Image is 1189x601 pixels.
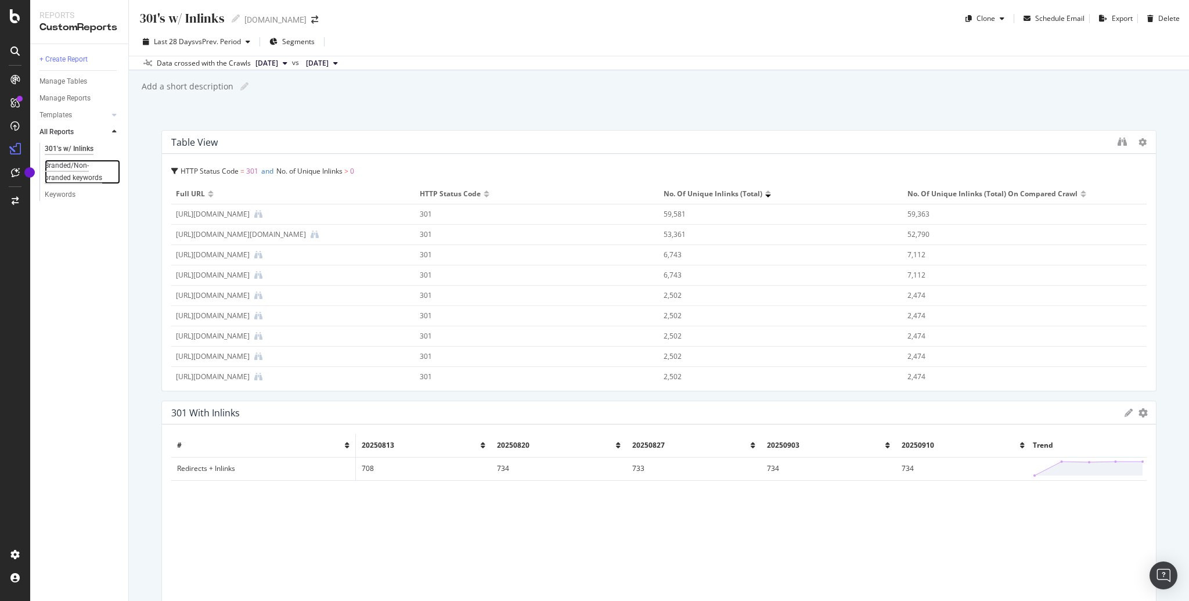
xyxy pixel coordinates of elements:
span: = [240,166,244,176]
div: Table View [171,136,218,148]
button: Last 28 DaysvsPrev. Period [138,33,255,51]
button: [DATE] [301,56,343,70]
span: HTTP Status Code [181,166,239,176]
span: 2025 Sep. 10th [255,58,278,69]
div: Templates [39,109,72,121]
a: Keywords [45,189,120,201]
button: Clone [961,9,1009,28]
span: > [344,166,348,176]
div: 52,790 [907,229,1119,240]
button: Segments [265,33,319,51]
div: 301 [420,270,631,280]
td: 733 [626,457,761,480]
div: 301 with inlinks [171,407,240,419]
a: Manage Reports [39,92,120,105]
div: https://jobs.converse.com/ [176,209,250,219]
span: and [261,166,273,176]
div: 53,361 [664,229,875,240]
div: Schedule Email [1035,13,1084,23]
div: https://www.converse.com/de/en/products/men/mens-collections/mens-skateboarding?nav_fo=hamburgern... [176,311,250,321]
span: 20250813 [362,440,394,450]
div: CustomReports [39,21,119,34]
span: Trend [1033,440,1053,450]
div: All Reports [39,126,74,138]
td: 708 [356,457,491,480]
span: 2025 Aug. 13th [306,58,329,69]
div: 301 [420,372,631,382]
button: Export [1094,9,1133,28]
span: vs [292,57,301,68]
div: https://www.converse.com/de/en/products/women/womens-collections/womens-basketball?nav_fo=hamburg... [176,290,250,301]
div: 2,474 [907,331,1119,341]
div: 2,502 [664,331,875,341]
span: # [177,440,182,450]
button: Delete [1143,9,1180,28]
td: Redirects + Inlinks [171,457,356,480]
span: 20250903 [767,440,799,450]
span: vs Prev. Period [195,37,241,46]
div: 2,502 [664,351,875,362]
a: Manage Tables [39,75,120,88]
div: Open Intercom Messenger [1150,562,1177,589]
div: Tooltip anchor [24,167,35,178]
div: 301 [420,229,631,240]
div: 6,743 [664,270,875,280]
div: 2,474 [907,351,1119,362]
div: Delete [1158,13,1180,23]
div: [DOMAIN_NAME] [244,14,307,26]
div: https://www.converse.com/de/en/products/all/collections/festival/festival-collection?nav_fo=topna... [176,372,250,382]
div: 2,474 [907,290,1119,301]
div: Manage Reports [39,92,91,105]
div: 301 [420,290,631,301]
div: 59,581 [664,209,875,219]
div: 301's w/ Inlinks [138,9,225,27]
i: Edit report name [232,15,240,23]
div: 2,502 [664,372,875,382]
div: Add a short description [140,81,233,92]
div: Table ViewHTTP Status Code = 301andNo. of Unique Inlinks > 0Full URLHTTP Status CodeNo. of Unique... [161,130,1156,391]
div: 301 [420,351,631,362]
i: Edit report name [240,82,248,91]
span: No. of Unique Inlinks [276,166,343,176]
div: + Create Report [39,53,88,66]
a: 301's w/ Inlinks [45,143,120,155]
span: 20250820 [497,440,529,450]
span: No. of Unique Inlinks (Total) [664,189,762,199]
span: Last 28 Days [154,37,195,46]
div: 7,112 [907,250,1119,260]
div: Manage Tables [39,75,87,88]
div: Keywords [45,189,75,201]
div: https://www.converse.com/on/demandware.store/Sites-ConverseUS-Site/en_US/Home-Show [176,229,306,240]
div: gear [1138,409,1148,417]
div: Reports [39,9,119,21]
div: Data crossed with the Crawls [157,58,251,69]
div: Branded/Non-branded keywords [45,160,113,184]
button: Schedule Email [1019,9,1084,28]
td: 734 [896,457,1031,480]
div: 7,112 [907,270,1119,280]
span: Segments [282,37,315,46]
div: 301 [420,311,631,321]
div: 301's w/ Inlinks [45,143,93,155]
a: + Create Report [39,53,120,66]
div: 301 [420,331,631,341]
td: 734 [491,457,626,480]
div: 2,474 [907,372,1119,382]
div: 6,743 [664,250,875,260]
a: All Reports [39,126,109,138]
td: 734 [761,457,896,480]
div: https://www.converse.com/de/en/products/men/mens-collections/mens-basketball?nav_fo=hamburgernav-... [176,331,250,341]
span: Full URL [176,189,205,199]
div: arrow-right-arrow-left [311,16,318,24]
span: HTTP Status Code [420,189,481,199]
div: https://www.converse.com/de/en/products/men/mens-collections/mens-basketball?nav_fo=topnav-menbas... [176,351,250,362]
div: binoculars [1118,137,1127,146]
div: 301 [420,250,631,260]
div: Clone [977,13,995,23]
button: [DATE] [251,56,292,70]
span: 301 [246,166,258,176]
div: 2,474 [907,311,1119,321]
span: 20250910 [902,440,934,450]
div: https://www.converse.com/c/promotional-terms-conditions.html [176,250,250,260]
div: 59,363 [907,209,1119,219]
